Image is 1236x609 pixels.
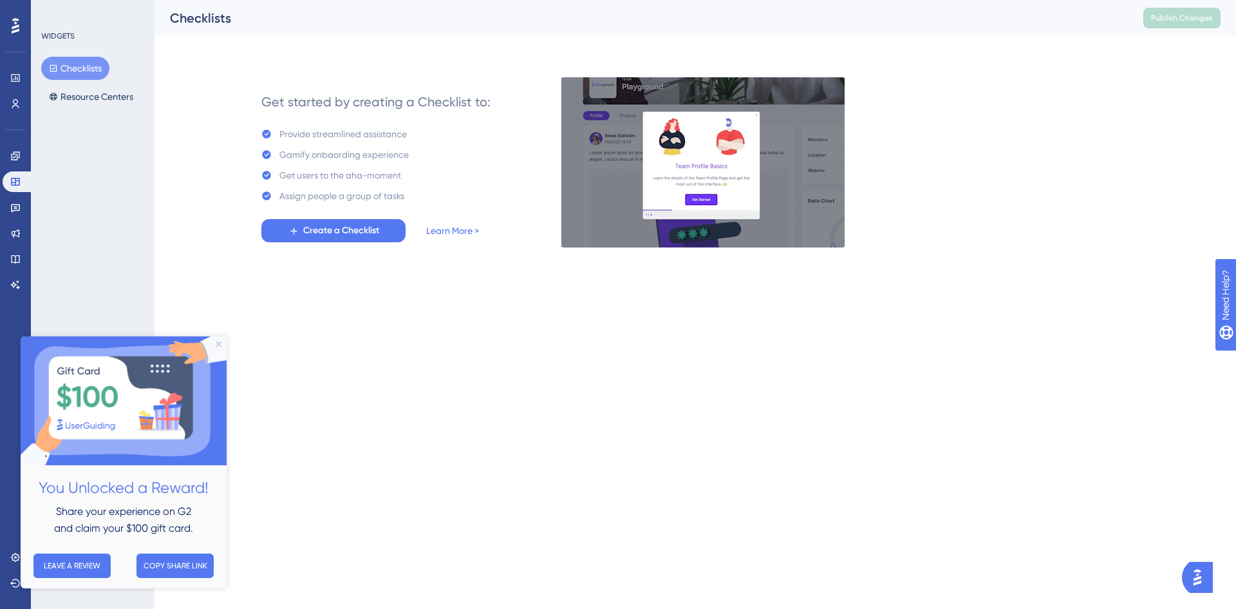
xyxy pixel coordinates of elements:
span: Publish Changes [1151,13,1213,23]
div: Get users to the aha-moment [279,168,401,183]
span: Need Help? [30,3,80,19]
span: Share your experience on G2 [35,169,171,181]
button: Resource Centers [41,85,141,108]
div: Assign people a group of tasks [279,188,404,204]
button: COPY SHARE LINK [116,217,193,242]
div: Gamify onbaording experience [279,147,409,162]
button: LEAVE A REVIEW [13,217,90,242]
div: Get started by creating a Checklist to: [261,93,491,111]
span: Create a Checklist [303,223,379,238]
div: Checklists [170,9,1111,27]
button: Create a Checklist [261,219,406,242]
div: WIDGETS [41,31,75,41]
span: and claim your $100 gift card. [33,186,173,198]
div: Close Preview [196,5,201,10]
iframe: UserGuiding AI Assistant Launcher [1182,558,1221,597]
button: Publish Changes [1143,8,1221,28]
img: e28e67207451d1beac2d0b01ddd05b56.gif [561,77,845,248]
a: Learn More > [426,223,479,238]
button: Checklists [41,57,109,80]
h2: You Unlocked a Reward! [10,139,196,164]
div: Provide streamlined assistance [279,126,407,142]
